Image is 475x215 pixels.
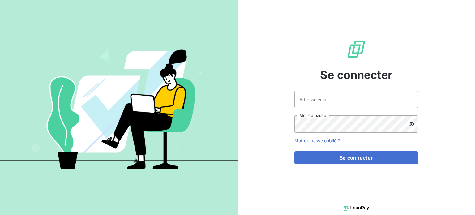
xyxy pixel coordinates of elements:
[294,138,340,143] a: Mot de passe oublié ?
[294,91,418,108] input: placeholder
[346,39,366,59] img: Logo LeanPay
[320,67,392,83] span: Se connecter
[344,203,369,213] img: logo
[294,151,418,164] button: Se connecter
